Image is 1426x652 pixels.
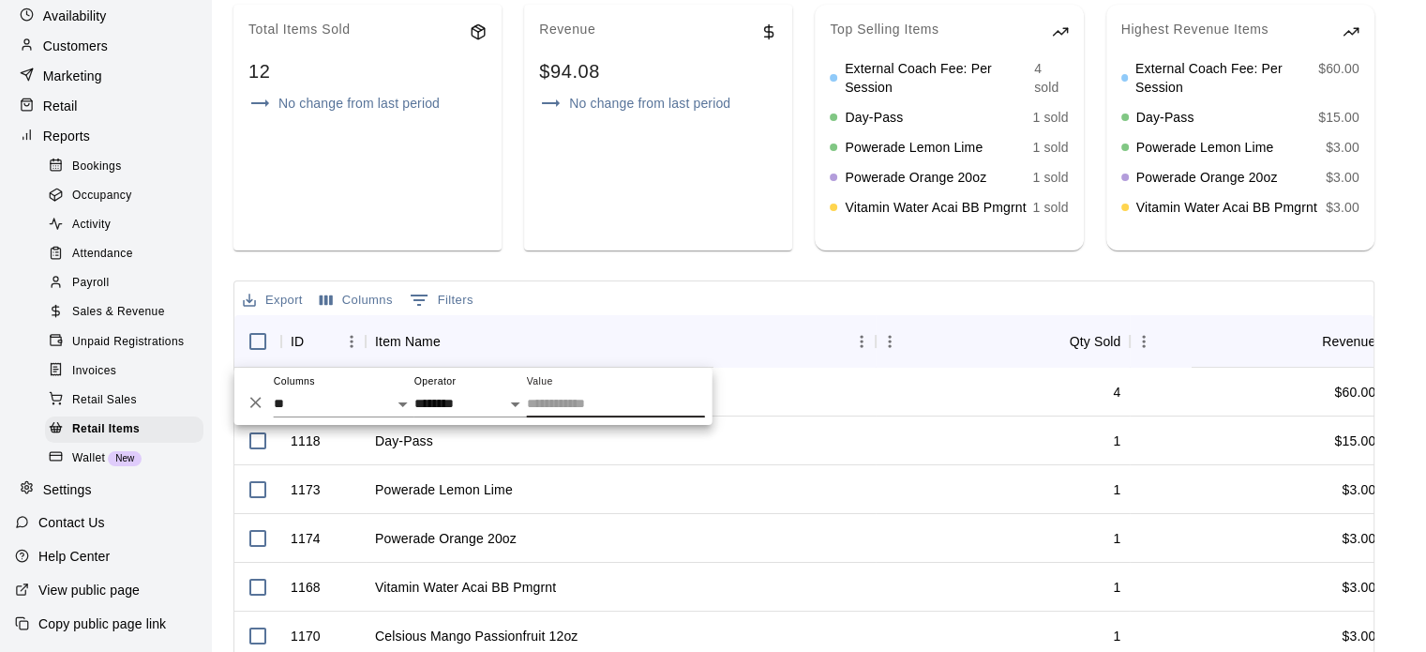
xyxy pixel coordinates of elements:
div: 1170 [291,627,321,645]
span: Unpaid Registrations [72,333,184,352]
a: Reports [15,122,196,150]
div: $94.08 [539,59,777,84]
div: Item Name [366,315,876,368]
p: 1 sold [1032,138,1068,157]
p: Powerade Lemon Lime [1136,138,1274,157]
a: Settings [15,476,196,504]
a: Payroll [45,269,211,298]
p: $60.00 [1318,59,1359,97]
span: Invoices [72,362,116,381]
a: Invoices [45,356,211,386]
p: Customers [43,37,108,55]
div: $3.00 [1342,627,1375,645]
p: No change from last period [278,94,440,113]
p: No change from last period [569,94,730,113]
label: Columns [274,374,315,388]
a: Customers [15,32,196,60]
div: 1118 [291,432,321,450]
div: Qty Sold [876,315,1131,368]
p: Total Items Sold [248,20,351,39]
p: Copy public page link [38,614,166,633]
span: Payroll [72,274,109,293]
p: $15.00 [1318,108,1359,127]
label: Operator [414,374,457,388]
span: Attendance [72,245,133,264]
div: WalletNew [45,446,203,472]
div: Powerade Orange 20oz [375,529,517,548]
div: Attendance [45,241,203,267]
button: Select columns [315,286,398,315]
span: Sales & Revenue [72,303,165,322]
a: Retail Sales [45,386,211,415]
p: Powerade Lemon Lime [845,138,983,157]
label: Value [527,374,553,388]
p: 4 sold [1034,59,1069,97]
div: Bookings [45,154,203,180]
p: 1 sold [1032,198,1068,217]
p: Availability [43,7,107,25]
p: Day-Pass [1136,108,1194,127]
button: Menu [848,327,876,356]
p: Day-Pass [845,108,903,127]
div: 1 [1113,627,1120,645]
a: Occupancy [45,181,211,210]
a: Availability [15,2,196,30]
div: Item Name [375,315,441,368]
p: Retail [43,97,78,115]
button: Sort [304,328,330,355]
div: 1 [1113,578,1120,597]
div: Day-Pass [375,432,433,450]
div: 1 [1113,480,1120,499]
span: Retail Items [72,420,140,439]
div: Revenue [1322,315,1375,368]
div: Sales & Revenue [45,299,203,326]
div: Vitamin Water Acai BB Pmgrnt [375,578,556,597]
p: Vitamin Water Acai BB Pmgrnt [1136,198,1317,217]
div: ID [291,315,304,368]
a: Retail [15,92,196,120]
span: Occupancy [72,187,132,205]
div: 1174 [291,529,321,548]
button: Menu [338,327,366,356]
div: 1173 [291,480,321,499]
p: Top Selling Items [830,20,938,39]
p: External Coach Fee: Per Session [1135,59,1318,97]
p: Contact Us [38,513,105,532]
p: $3.00 [1326,168,1359,187]
p: View public page [38,581,140,599]
div: Retail Sales [45,387,203,414]
div: Invoices [45,358,203,385]
button: Menu [1130,327,1158,356]
p: 1 sold [1032,168,1068,187]
p: Vitamin Water Acai BB Pmgrnt [845,198,1026,217]
a: Marketing [15,62,196,90]
div: 1 [1113,529,1120,548]
div: $3.00 [1342,480,1375,499]
div: Unpaid Registrations [45,329,203,356]
div: ID [281,315,366,368]
a: Retail Items [45,415,211,444]
div: $3.00 [1342,529,1375,548]
p: $3.00 [1326,198,1359,217]
p: Highest Revenue Items [1121,20,1268,39]
a: Sales & Revenue [45,298,211,327]
p: Powerade Orange 20oz [1136,168,1278,187]
p: 1 sold [1032,108,1068,127]
button: Export [238,286,308,315]
p: Settings [43,480,92,499]
div: Retail Items [45,417,203,443]
button: Sort [1043,328,1070,355]
div: Celsious Mango Passionfruit 12oz [375,627,578,645]
div: 4 [1113,383,1120,402]
span: Wallet [72,449,105,468]
div: Show filters [234,368,713,425]
button: Delete [242,388,270,417]
div: Revenue [1130,315,1385,368]
button: Menu [876,327,904,356]
div: 12 [248,59,487,84]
